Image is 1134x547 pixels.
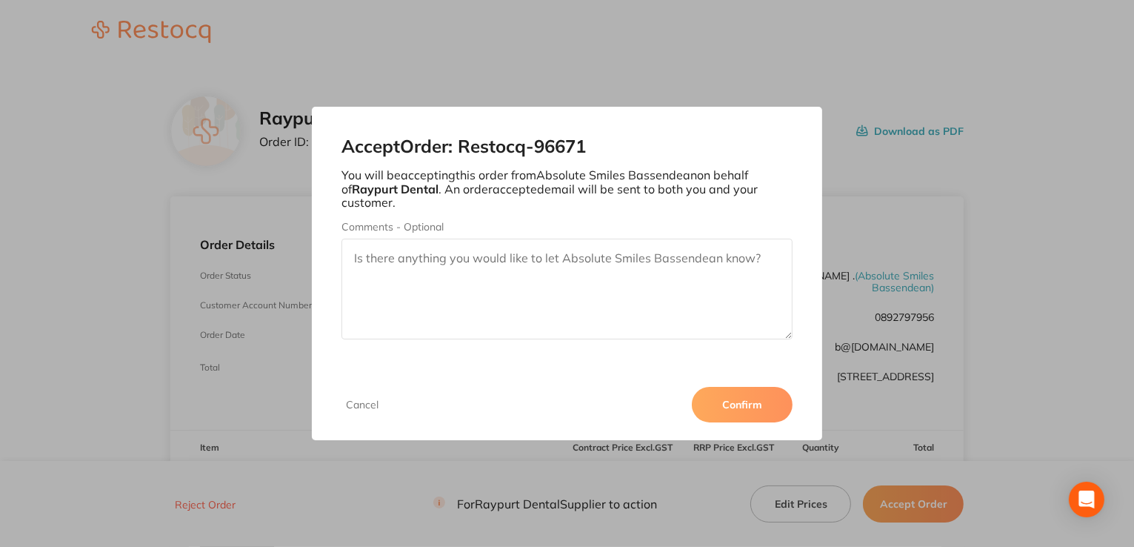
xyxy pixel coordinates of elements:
[692,387,793,422] button: Confirm
[341,398,383,411] button: Cancel
[352,182,438,196] b: Raypurt Dental
[341,136,793,157] h2: Accept Order: Restocq- 96671
[1069,482,1104,517] div: Open Intercom Messenger
[341,221,793,233] label: Comments - Optional
[341,168,793,209] p: You will be accepting this order from Absolute Smiles Bassendean on behalf of . An order accepted...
